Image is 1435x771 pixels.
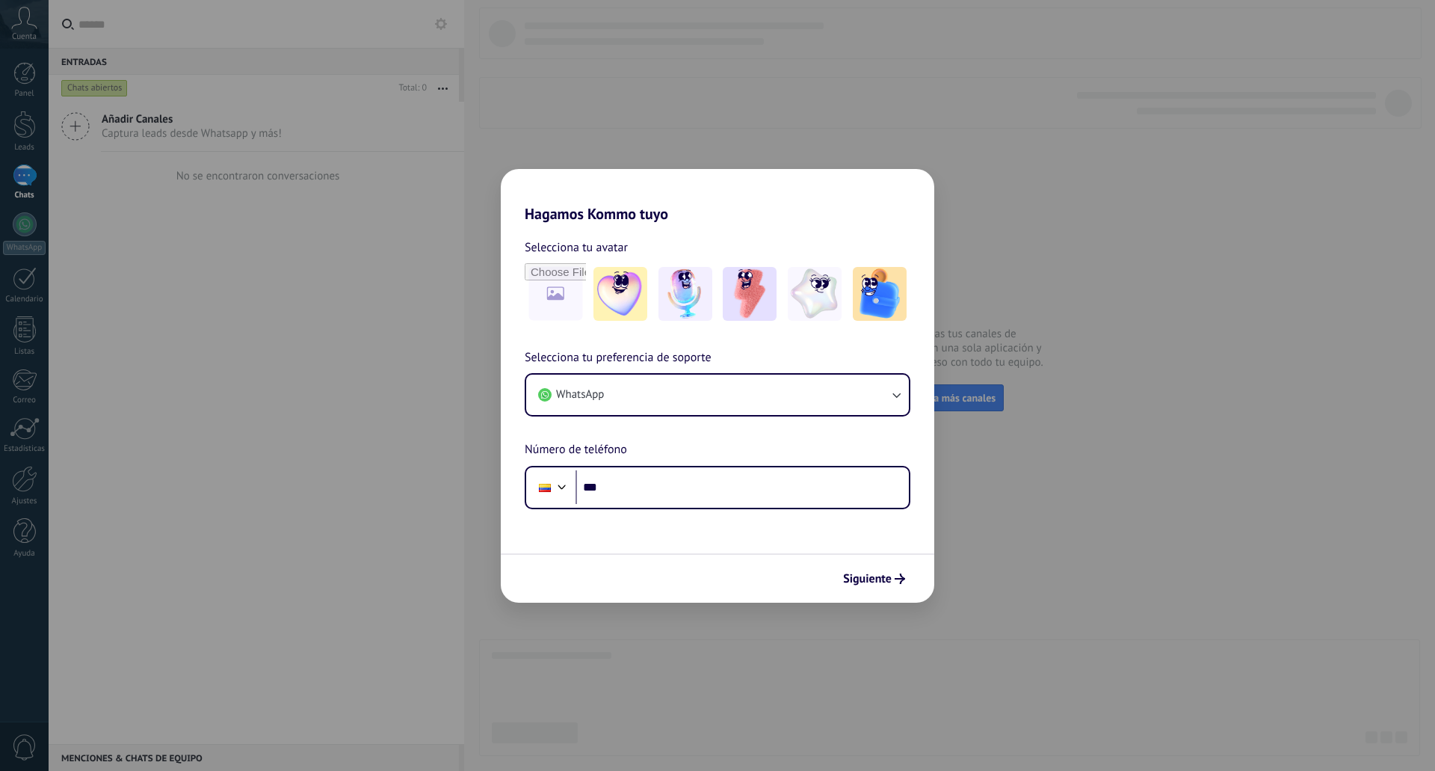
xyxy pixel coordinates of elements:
span: Número de teléfono [525,440,627,460]
div: Colombia: + 57 [531,472,559,503]
button: WhatsApp [526,375,909,415]
img: -2.jpeg [658,267,712,321]
img: -1.jpeg [593,267,647,321]
span: Selecciona tu preferencia de soporte [525,348,712,368]
img: -5.jpeg [853,267,907,321]
span: Siguiente [843,574,892,584]
span: Selecciona tu avatar [525,238,628,257]
img: -3.jpeg [723,267,777,321]
span: WhatsApp [556,387,604,402]
button: Siguiente [836,566,912,592]
img: -4.jpeg [788,267,842,321]
h2: Hagamos Kommo tuyo [501,169,934,223]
